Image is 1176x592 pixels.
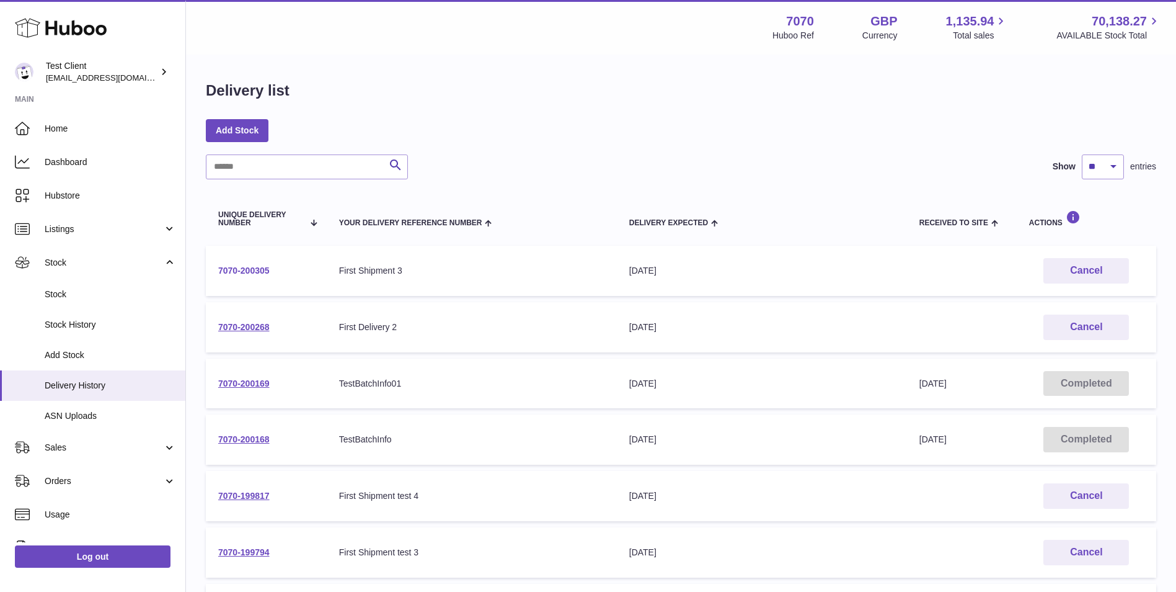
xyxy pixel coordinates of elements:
[218,322,270,332] a: 7070-200268
[45,289,176,300] span: Stock
[1043,315,1129,340] button: Cancel
[629,378,895,390] div: [DATE]
[786,13,814,30] strong: 7070
[218,491,270,501] a: 7070-199817
[45,410,176,422] span: ASN Uploads
[339,434,604,446] div: TestBatchInfo
[339,321,604,333] div: First Delivery 2
[45,190,176,202] span: Hubstore
[218,379,270,388] a: 7070-200169
[218,211,303,227] span: Unique Delivery Number
[45,349,176,361] span: Add Stock
[45,509,176,521] span: Usage
[45,257,163,269] span: Stock
[1053,161,1076,173] label: Show
[15,545,170,568] a: Log out
[45,319,176,331] span: Stock History
[1056,30,1161,42] span: AVAILABLE Stock Total
[1043,540,1129,565] button: Cancel
[46,73,182,83] span: [EMAIL_ADDRESS][DOMAIN_NAME]
[919,219,988,227] span: Received to Site
[1043,483,1129,509] button: Cancel
[339,378,604,390] div: TestBatchInfo01
[919,434,947,444] span: [DATE]
[218,266,270,276] a: 7070-200305
[339,219,482,227] span: Your Delivery Reference Number
[772,30,814,42] div: Huboo Ref
[946,13,994,30] span: 1,135.94
[629,321,895,333] div: [DATE]
[45,380,176,392] span: Delivery History
[1056,13,1161,42] a: 70,138.27 AVAILABLE Stock Total
[206,119,268,141] a: Add Stock
[45,223,163,235] span: Listings
[946,13,1009,42] a: 1,135.94 Total sales
[45,156,176,168] span: Dashboard
[45,123,176,135] span: Home
[870,13,897,30] strong: GBP
[46,60,157,84] div: Test Client
[218,547,270,557] a: 7070-199794
[339,490,604,502] div: First Shipment test 4
[1029,210,1144,227] div: Actions
[339,265,604,277] div: First Shipment 3
[15,63,33,81] img: internalAdmin-7070@internal.huboo.com
[1130,161,1156,173] span: entries
[1043,258,1129,284] button: Cancel
[218,434,270,444] a: 7070-200168
[629,490,895,502] div: [DATE]
[45,442,163,454] span: Sales
[862,30,898,42] div: Currency
[629,434,895,446] div: [DATE]
[919,379,947,388] span: [DATE]
[953,30,1008,42] span: Total sales
[206,81,290,101] h1: Delivery list
[1092,13,1147,30] span: 70,138.27
[629,219,708,227] span: Delivery Expected
[339,547,604,558] div: First Shipment test 3
[629,547,895,558] div: [DATE]
[45,475,163,487] span: Orders
[629,265,895,277] div: [DATE]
